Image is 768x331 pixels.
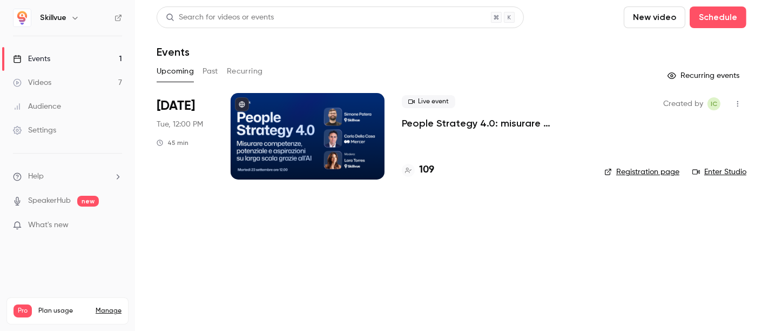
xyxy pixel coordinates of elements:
div: Videos [13,77,51,88]
iframe: Noticeable Trigger [109,221,122,230]
button: Recurring events [663,67,746,84]
button: New video [624,6,685,28]
a: Enter Studio [692,167,746,177]
div: [PERSON_NAME]: [DOMAIN_NAME] [28,28,154,37]
img: logo_orange.svg [17,17,26,26]
div: Settings [13,125,56,136]
h1: Events [157,45,190,58]
button: Past [203,63,218,80]
button: Recurring [227,63,263,80]
span: Irene Cassanmagnago [708,97,720,110]
a: People Strategy 4.0: misurare competenze, potenziale e aspirazioni su larga scala con l’AI [402,117,587,130]
span: Plan usage [38,307,89,315]
span: new [77,196,99,207]
span: IC [711,97,717,110]
div: Search for videos or events [166,12,274,23]
li: help-dropdown-opener [13,171,122,182]
span: Live event [402,95,455,108]
div: Audience [13,101,61,112]
div: Sep 23 Tue, 12:00 PM (Europe/Rome) [157,93,213,180]
span: Created by [663,97,703,110]
span: [DATE] [157,97,195,115]
span: Pro [14,304,32,317]
div: v 4.0.25 [30,17,53,26]
a: Registration page [604,167,679,177]
div: Events [13,54,50,64]
img: website_grey.svg [17,28,26,37]
img: tab_domain_overview_orange.svg [45,63,53,71]
img: Skillvue [14,9,31,27]
button: Schedule [690,6,746,28]
span: Tue, 12:00 PM [157,119,203,130]
a: Manage [96,307,122,315]
div: 45 min [157,138,188,147]
span: What's new [28,220,69,231]
img: tab_keywords_by_traffic_grey.svg [109,63,117,71]
a: SpeakerHub [28,195,71,207]
span: Help [28,171,44,182]
button: Upcoming [157,63,194,80]
div: Keyword (traffico) [120,64,179,71]
h6: Skillvue [40,12,66,23]
h4: 109 [419,163,434,177]
a: 109 [402,163,434,177]
div: Dominio [57,64,83,71]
